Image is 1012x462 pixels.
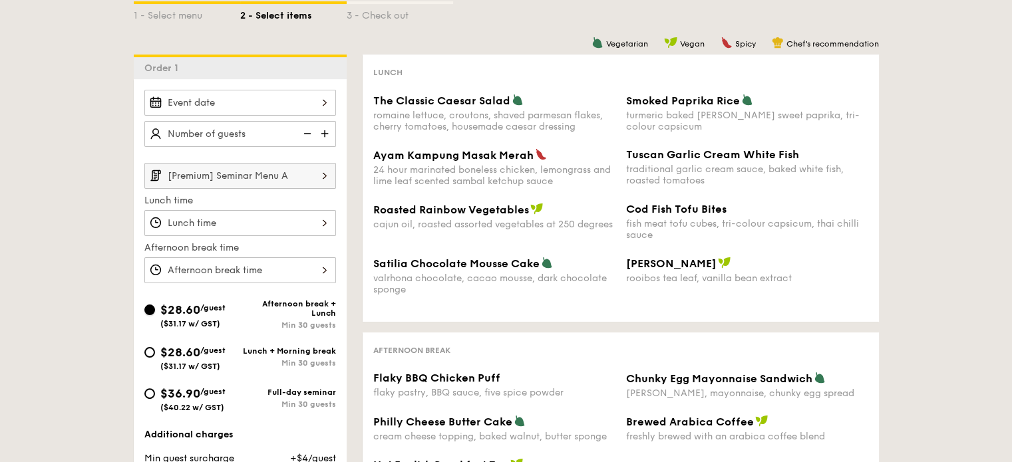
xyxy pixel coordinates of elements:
[373,219,615,230] div: cajun oil, roasted assorted vegetables at 250 degrees
[373,94,510,107] span: The Classic Caesar Salad
[313,163,336,188] img: icon-chevron-right.3c0dfbd6.svg
[160,302,200,317] span: $28.60
[144,388,155,399] input: $36.90/guest($40.22 w/ GST)Full-day seminarMin 30 guests
[680,39,705,49] span: Vegan
[512,94,524,106] img: icon-vegetarian.fe4039eb.svg
[786,39,879,49] span: Chef's recommendation
[535,148,547,160] img: icon-spicy.37a8142b.svg
[626,415,754,428] span: Brewed Arabica Coffee
[735,39,756,49] span: Spicy
[240,358,336,368] div: Min 30 guests
[240,320,336,330] div: Min 30 guests
[144,210,336,236] input: Lunch time
[626,388,868,399] div: [PERSON_NAME], mayonnaise, chunky egg spread
[626,110,868,132] div: turmeric baked [PERSON_NAME] sweet paprika, tri-colour capsicum
[373,203,529,216] span: Roasted Rainbow Vegetables
[316,121,336,146] img: icon-add.58712e84.svg
[626,257,717,270] span: [PERSON_NAME]
[160,319,220,328] span: ($31.17 w/ GST)
[200,346,226,355] span: /guest
[240,4,347,23] div: 2 - Select items
[373,431,615,442] div: cream cheese topping, baked walnut, butter sponge
[514,415,526,427] img: icon-vegetarian.fe4039eb.svg
[741,94,753,106] img: icon-vegetarian.fe4039eb.svg
[134,4,240,23] div: 1 - Select menu
[144,428,336,441] div: Additional charges
[144,62,184,74] span: Order 1
[296,121,316,146] img: icon-reduce.1d2dbef1.svg
[144,257,336,283] input: Afternoon break time
[160,386,200,401] span: $36.90
[626,203,727,215] span: Cod Fish Tofu Bites
[718,257,731,269] img: icon-vegan.f8ff3823.svg
[144,121,336,147] input: Number of guests
[626,148,799,161] span: Tuscan Garlic Cream White Fish
[373,257,540,270] span: Satilia Chocolate Mousse Cake
[530,203,544,215] img: icon-vegan.f8ff3823.svg
[347,4,453,23] div: 3 - Check out
[200,387,226,396] span: /guest
[373,346,450,355] span: Afternoon break
[626,218,868,241] div: fish meat tofu cubes, tri-colour capsicum, thai chilli sauce
[160,345,200,360] span: $28.60
[541,257,553,269] img: icon-vegetarian.fe4039eb.svg
[144,90,336,116] input: Event date
[373,110,615,132] div: romaine lettuce, croutons, shaved parmesan flakes, cherry tomatoes, housemade caesar dressing
[240,346,336,356] div: Lunch + Morning break
[240,400,336,409] div: Min 30 guests
[591,37,603,49] img: icon-vegetarian.fe4039eb.svg
[626,164,868,186] div: traditional garlic cream sauce, baked white fish, roasted tomatoes
[772,37,784,49] img: icon-chef-hat.a58ddaea.svg
[240,388,336,397] div: Full-day seminar
[144,194,336,207] label: Lunch time
[373,387,615,398] div: flaky pastry, BBQ sauce, five spice powder
[373,372,500,384] span: Flaky BBQ Chicken Puff
[373,415,512,428] span: Philly Cheese Butter Cake
[626,372,812,385] span: Chunky Egg Mayonnaise Sandwich
[664,37,677,49] img: icon-vegan.f8ff3823.svg
[144,241,336,255] label: Afternoon break time
[160,403,224,412] span: ($40.22 w/ GST)
[200,303,226,312] span: /guest
[160,362,220,371] span: ($31.17 w/ GST)
[755,415,768,427] img: icon-vegan.f8ff3823.svg
[240,299,336,318] div: Afternoon break + Lunch
[626,431,868,442] div: freshly brewed with an arabica coffee blend
[373,164,615,187] div: 24 hour marinated boneless chicken, lemongrass and lime leaf scented sambal ketchup sauce
[373,149,534,162] span: Ayam Kampung Masak Merah
[626,94,740,107] span: Smoked Paprika Rice
[626,273,868,284] div: rooibos tea leaf, vanilla bean extract
[373,68,403,77] span: Lunch
[606,39,648,49] span: Vegetarian
[144,347,155,358] input: $28.60/guest($31.17 w/ GST)Lunch + Morning breakMin 30 guests
[721,37,733,49] img: icon-spicy.37a8142b.svg
[373,273,615,295] div: valrhona chocolate, cacao mousse, dark chocolate sponge
[814,372,826,384] img: icon-vegetarian.fe4039eb.svg
[144,304,155,315] input: $28.60/guest($31.17 w/ GST)Afternoon break + LunchMin 30 guests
